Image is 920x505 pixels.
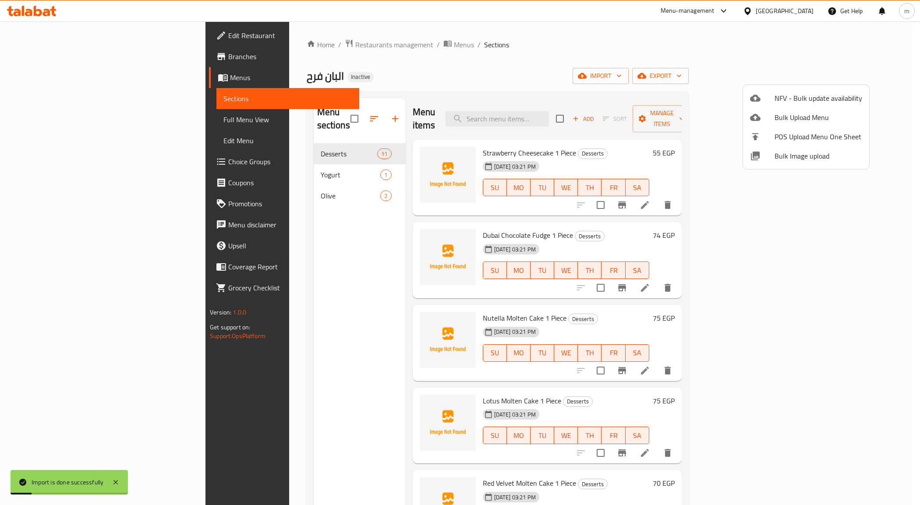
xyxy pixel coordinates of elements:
[775,131,862,142] span: POS Upload Menu One Sheet
[775,112,862,123] span: Bulk Upload Menu
[775,93,862,103] span: NFV - Bulk update availability
[743,88,869,108] li: NFV - Bulk update availability
[32,477,103,487] div: Import is done successfully
[775,151,862,161] span: Bulk Image upload
[743,108,869,127] li: Upload bulk menu
[743,127,869,146] li: POS Upload Menu One Sheet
